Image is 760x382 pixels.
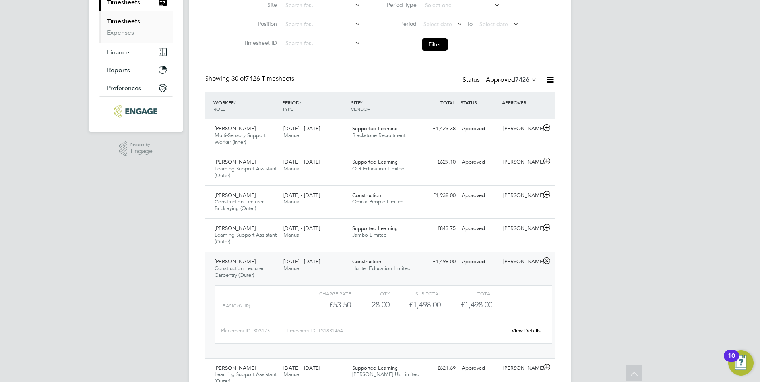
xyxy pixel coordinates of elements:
span: Engage [130,148,153,155]
div: Approved [459,362,500,375]
div: 28.00 [351,298,390,311]
div: £1,423.38 [417,122,459,135]
span: VENDOR [351,106,370,112]
div: QTY [351,289,390,298]
span: Select date [479,21,508,28]
div: £1,498.00 [390,298,441,311]
div: [PERSON_NAME] [500,255,541,268]
div: Timesheet ID: TS1831464 [286,324,506,337]
label: Period Type [381,1,417,8]
span: Construction Lecturer Carpentry (Outer) [215,265,264,278]
span: [PERSON_NAME] [215,258,256,265]
div: [PERSON_NAME] [500,222,541,235]
span: [PERSON_NAME] [215,158,256,165]
span: [PERSON_NAME] [215,365,256,371]
span: Jambo Limited [352,232,387,238]
span: / [234,99,235,106]
div: Approved [459,255,500,268]
span: Learning Support Assistant (Outer) [215,232,277,245]
label: Timesheet ID [241,39,277,46]
span: Supported Learning [352,158,398,165]
a: View Details [512,327,541,334]
span: / [299,99,301,106]
span: 30 of [231,75,246,83]
span: £1,498.00 [461,300,492,309]
span: To [465,19,475,29]
span: [DATE] - [DATE] [283,258,320,265]
span: Select date [423,21,452,28]
span: Construction [352,192,381,199]
button: Reports [99,61,173,79]
div: STATUS [459,95,500,110]
a: Expenses [107,29,134,36]
span: Basic (£/HR) [223,303,250,309]
span: [PERSON_NAME] [215,192,256,199]
span: Manual [283,371,301,378]
div: Total [441,289,492,298]
span: [PERSON_NAME] Uk Limited [352,371,419,378]
div: WORKER [211,95,280,116]
span: Construction [352,258,381,265]
div: £621.69 [417,362,459,375]
label: Site [241,1,277,8]
span: Hunter Education Limited [352,265,411,272]
span: Omnia People Limited [352,198,404,205]
span: Learning Support Assistant (Outer) [215,165,277,179]
input: Search for... [283,19,361,30]
div: Approved [459,156,500,169]
span: 7426 Timesheets [231,75,294,83]
a: Go to home page [99,105,173,118]
div: [PERSON_NAME] [500,362,541,375]
input: Search for... [283,38,361,49]
div: Placement ID: 303173 [221,324,286,337]
button: Filter [422,38,448,51]
span: Supported Learning [352,225,398,232]
span: Powered by [130,141,153,148]
div: PERIOD [280,95,349,116]
div: Charge rate [300,289,351,298]
span: Supported Learning [352,125,398,132]
span: [PERSON_NAME] [215,225,256,232]
label: Approved [486,76,537,84]
span: Construction Lecturer Bricklaying (Outer) [215,198,264,212]
span: 7426 [515,76,529,84]
span: Multi-Sensory Support Worker (Inner) [215,132,266,145]
div: £629.10 [417,156,459,169]
label: Position [241,20,277,27]
div: APPROVER [500,95,541,110]
label: Period [381,20,417,27]
span: O R Education Limited [352,165,405,172]
span: Preferences [107,84,141,92]
span: [DATE] - [DATE] [283,192,320,199]
div: Approved [459,189,500,202]
span: Manual [283,265,301,272]
span: Manual [283,165,301,172]
span: Manual [283,132,301,139]
div: Timesheets [99,11,173,43]
span: / [361,99,362,106]
span: [DATE] - [DATE] [283,158,320,165]
div: 10 [728,356,735,366]
a: Timesheets [107,17,140,25]
img: ncclondon-logo-retina.png [114,105,157,118]
div: [PERSON_NAME] [500,189,541,202]
span: [DATE] - [DATE] [283,365,320,371]
div: £53.50 [300,298,351,311]
span: [DATE] - [DATE] [283,125,320,132]
button: Open Resource Center, 10 new notifications [728,350,754,376]
span: TOTAL [440,99,455,106]
div: £1,938.00 [417,189,459,202]
div: Status [463,75,539,86]
div: Sub Total [390,289,441,298]
div: Showing [205,75,296,83]
div: SITE [349,95,418,116]
div: [PERSON_NAME] [500,122,541,135]
span: Supported Learning [352,365,398,371]
span: [PERSON_NAME] [215,125,256,132]
div: Approved [459,222,500,235]
div: £843.75 [417,222,459,235]
div: [PERSON_NAME] [500,156,541,169]
div: £1,498.00 [417,255,459,268]
span: TYPE [282,106,293,112]
div: Approved [459,122,500,135]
